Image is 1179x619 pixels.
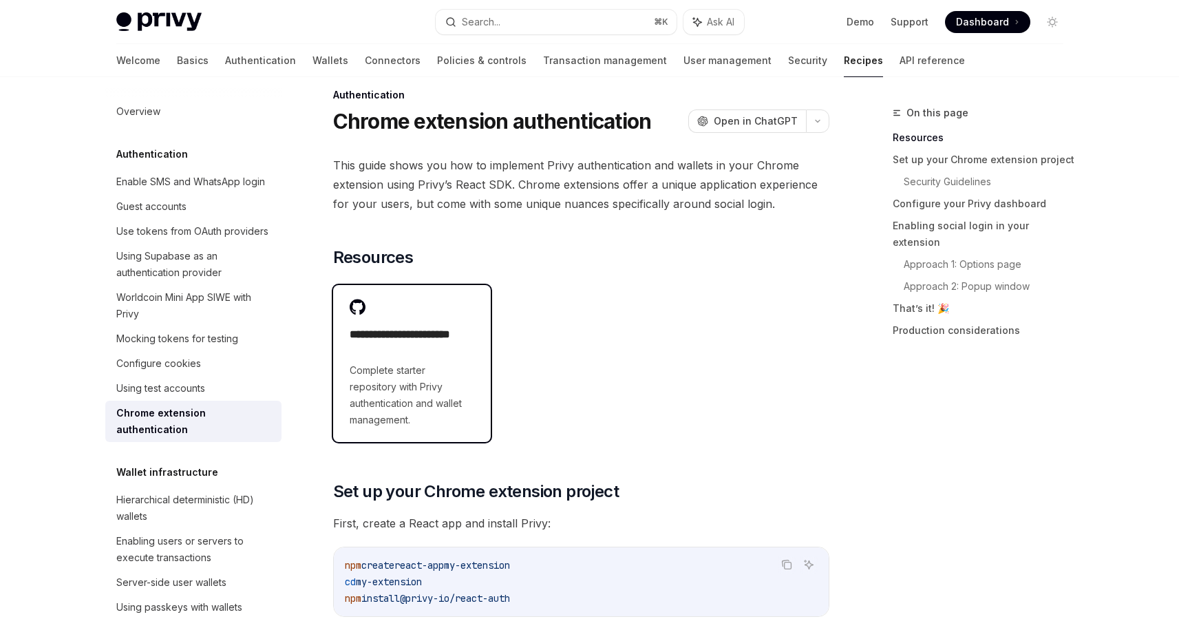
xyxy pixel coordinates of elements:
[116,533,273,566] div: Enabling users or servers to execute transactions
[654,17,668,28] span: ⌘ K
[707,15,734,29] span: Ask AI
[333,514,829,533] span: First, create a React app and install Privy:
[225,44,296,77] a: Authentication
[683,44,772,77] a: User management
[116,223,268,240] div: Use tokens from OAuth providers
[116,12,202,32] img: light logo
[800,556,818,574] button: Ask AI
[893,319,1074,342] a: Production considerations
[893,297,1074,319] a: That’s it! 🎉
[906,105,968,121] span: On this page
[333,481,619,503] span: Set up your Chrome extension project
[116,248,273,281] div: Using Supabase as an authentication provider
[105,351,282,376] a: Configure cookies
[688,109,806,133] button: Open in ChatGPT
[893,215,1074,253] a: Enabling social login in your extension
[116,103,160,120] div: Overview
[105,376,282,401] a: Using test accounts
[116,198,187,215] div: Guest accounts
[333,156,829,213] span: This guide shows you how to implement Privy authentication and wallets in your Chrome extension u...
[116,464,218,481] h5: Wallet infrastructure
[116,492,273,525] div: Hierarchical deterministic (HD) wallets
[116,574,226,591] div: Server-side user wallets
[105,285,282,326] a: Worldcoin Mini App SIWE with Privy
[365,44,421,77] a: Connectors
[945,11,1030,33] a: Dashboard
[116,380,205,397] div: Using test accounts
[778,556,796,574] button: Copy the contents from the code block
[543,44,667,77] a: Transaction management
[893,193,1074,215] a: Configure your Privy dashboard
[116,146,188,162] h5: Authentication
[900,44,965,77] a: API reference
[333,285,491,442] a: **** **** **** **** ****Complete starter repository with Privy authentication and wallet management.
[105,529,282,570] a: Enabling users or servers to execute transactions
[400,592,510,605] span: @privy-io/react-auth
[904,275,1074,297] a: Approach 2: Popup window
[361,592,400,605] span: install
[116,174,265,190] div: Enable SMS and WhatsApp login
[105,219,282,244] a: Use tokens from OAuth providers
[714,114,798,128] span: Open in ChatGPT
[893,127,1074,149] a: Resources
[891,15,928,29] a: Support
[105,99,282,124] a: Overview
[105,326,282,351] a: Mocking tokens for testing
[904,253,1074,275] a: Approach 1: Options page
[105,401,282,442] a: Chrome extension authentication
[462,14,500,30] div: Search...
[105,487,282,529] a: Hierarchical deterministic (HD) wallets
[116,289,273,322] div: Worldcoin Mini App SIWE with Privy
[116,44,160,77] a: Welcome
[788,44,827,77] a: Security
[345,592,361,605] span: npm
[356,576,422,588] span: my-extension
[956,15,1009,29] span: Dashboard
[436,10,677,34] button: Search...⌘K
[437,44,527,77] a: Policies & controls
[904,171,1074,193] a: Security Guidelines
[105,244,282,285] a: Using Supabase as an authentication provider
[893,149,1074,171] a: Set up your Chrome extension project
[394,559,444,571] span: react-app
[116,405,273,438] div: Chrome extension authentication
[345,559,361,571] span: npm
[444,559,510,571] span: my-extension
[847,15,874,29] a: Demo
[116,599,242,616] div: Using passkeys with wallets
[105,169,282,194] a: Enable SMS and WhatsApp login
[177,44,209,77] a: Basics
[116,355,201,372] div: Configure cookies
[333,246,414,269] span: Resources
[105,194,282,219] a: Guest accounts
[350,362,475,428] span: Complete starter repository with Privy authentication and wallet management.
[683,10,744,34] button: Ask AI
[1041,11,1063,33] button: Toggle dark mode
[844,44,883,77] a: Recipes
[361,559,394,571] span: create
[333,88,829,102] div: Authentication
[345,576,356,588] span: cd
[312,44,348,77] a: Wallets
[105,570,282,595] a: Server-side user wallets
[116,331,238,347] div: Mocking tokens for testing
[333,109,652,134] h1: Chrome extension authentication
